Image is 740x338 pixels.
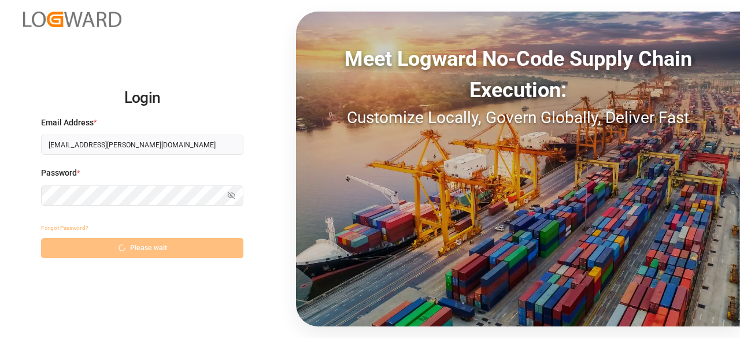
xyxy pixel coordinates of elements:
span: Password [41,167,77,179]
div: Customize Locally, Govern Globally, Deliver Fast [296,106,740,130]
span: Email Address [41,117,94,129]
h2: Login [41,80,243,117]
img: Logward_new_orange.png [23,12,121,27]
div: Meet Logward No-Code Supply Chain Execution: [296,43,740,106]
input: Enter your email [41,135,243,155]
